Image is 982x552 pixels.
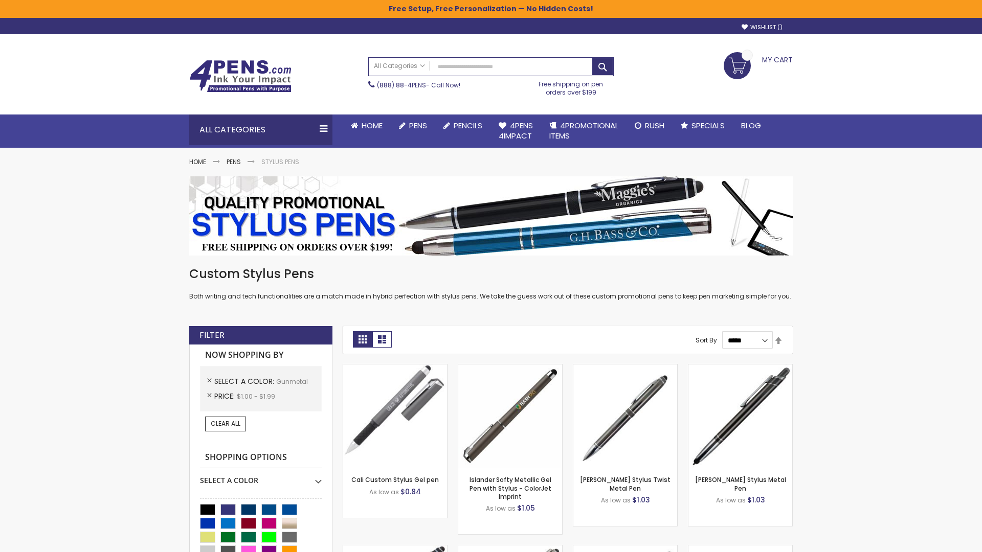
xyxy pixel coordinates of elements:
[400,487,421,497] span: $0.84
[742,24,783,31] a: Wishlist
[601,496,631,504] span: As low as
[716,496,746,504] span: As low as
[747,495,765,505] span: $1.03
[691,120,725,131] span: Specials
[189,266,793,282] h1: Custom Stylus Pens
[211,419,240,428] span: Clear All
[409,120,427,131] span: Pens
[486,504,516,513] span: As low as
[261,157,299,166] strong: Stylus Pens
[645,120,664,131] span: Rush
[343,114,391,137] a: Home
[673,114,733,137] a: Specials
[573,364,677,468] img: Colter Stylus Twist Metal Pen-Gunmetal
[695,475,786,492] a: [PERSON_NAME] Stylus Metal Pen
[189,266,793,301] div: Both writing and tech functionalities are a match made in hybrid perfection with stylus pens. We ...
[362,120,383,131] span: Home
[200,344,322,366] strong: Now Shopping by
[528,76,614,97] div: Free shipping on pen orders over $199
[214,391,237,401] span: Price
[374,62,425,70] span: All Categories
[276,377,308,386] span: Gunmetal
[391,114,435,137] a: Pens
[205,417,246,431] a: Clear All
[573,364,677,373] a: Colter Stylus Twist Metal Pen-Gunmetal
[741,120,761,131] span: Blog
[200,468,322,486] div: Select A Color
[627,114,673,137] a: Rush
[369,58,430,75] a: All Categories
[733,114,769,137] a: Blog
[199,330,225,341] strong: Filter
[189,176,793,256] img: Stylus Pens
[343,364,447,468] img: Cali Custom Stylus Gel pen-Gunmetal
[458,364,562,373] a: Islander Softy Metallic Gel Pen with Stylus - ColorJet Imprint-Gunmetal
[351,475,439,484] a: Cali Custom Stylus Gel pen
[454,120,482,131] span: Pencils
[214,376,276,386] span: Select A Color
[688,364,792,468] img: Olson Stylus Metal Pen-Gunmetal
[632,495,650,505] span: $1.03
[541,114,627,148] a: 4PROMOTIONALITEMS
[189,60,292,93] img: 4Pens Custom Pens and Promotional Products
[549,120,618,141] span: 4PROMOTIONAL ITEMS
[458,364,562,468] img: Islander Softy Metallic Gel Pen with Stylus - ColorJet Imprint-Gunmetal
[490,114,541,148] a: 4Pens4impact
[189,157,206,166] a: Home
[353,331,372,348] strong: Grid
[200,447,322,469] strong: Shopping Options
[227,157,241,166] a: Pens
[189,114,332,145] div: All Categories
[237,392,275,401] span: $1.00 - $1.99
[517,503,535,513] span: $1.05
[377,81,460,89] span: - Call Now!
[580,475,671,492] a: [PERSON_NAME] Stylus Twist Metal Pen
[369,488,399,496] span: As low as
[377,81,426,89] a: (888) 88-4PENS
[435,114,490,137] a: Pencils
[696,336,717,344] label: Sort By
[343,364,447,373] a: Cali Custom Stylus Gel pen-Gunmetal
[688,364,792,373] a: Olson Stylus Metal Pen-Gunmetal
[499,120,533,141] span: 4Pens 4impact
[470,475,551,500] a: Islander Softy Metallic Gel Pen with Stylus - ColorJet Imprint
